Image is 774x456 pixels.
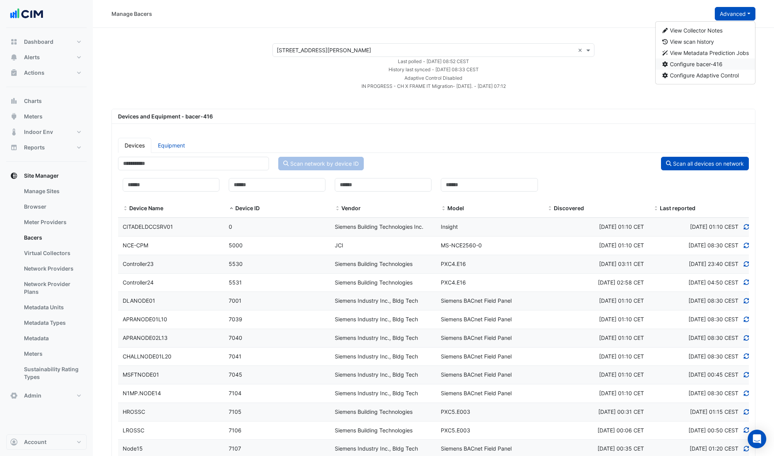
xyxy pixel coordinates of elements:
span: 7040 [229,334,242,341]
span: Siemens Industry Inc., Bldg Tech [335,390,418,396]
a: Metadata Units [18,300,87,315]
small: IN PROGRESS - CH X FRAME IT Migration- [DATE]. [361,83,473,89]
span: APRANODE01L10 [123,316,167,322]
span: Siemens Building Technologies Inc. [335,223,423,230]
span: Device ID [229,206,234,212]
div: IN PROGRESS - CH X FRAME IT Migration- 25/08/23. - Giacinta Concepcion [268,82,599,90]
span: Fri 30-Oct-2020 11:10 AEDT [599,390,644,396]
span: LROSSC [123,427,144,434]
span: Siemens Building Technologies [335,427,413,434]
a: Refresh [743,408,750,415]
span: Controller24 [123,279,154,286]
button: Site Manager [6,168,87,183]
app-icon: Meters [10,113,18,120]
a: Network Providers [18,261,87,276]
a: Refresh [743,427,750,434]
span: Siemens BACnet Field Panel [441,297,512,304]
span: Actions [24,69,45,77]
button: Admin [6,388,87,403]
span: Discovered at [690,223,738,230]
span: View scan history [670,38,714,45]
button: View Metadata Prediction Jobs [656,47,755,58]
span: DLANODE01 [123,297,155,304]
span: Account [24,438,46,446]
span: Clear [578,46,584,54]
span: Configure Adaptive Control [670,72,739,79]
span: Fri 30-Oct-2020 11:10 AEDT [599,353,644,360]
app-icon: Alerts [10,53,18,61]
a: Refresh [743,261,750,267]
span: Siemens BACnet Field Panel [441,353,512,360]
a: Refresh [743,316,750,322]
span: Siemens Industry Inc., Bldg Tech [335,353,418,360]
span: MS-NCE2560-0 [441,242,482,249]
span: Discovered at [688,316,738,322]
button: View scan history [656,36,755,47]
span: 5000 [229,242,243,249]
span: Siemens BACnet Field Panel [441,371,512,378]
span: Siemens Building Technologies [335,261,413,267]
span: Siemens Building Technologies [335,279,413,286]
span: Thu 20-Feb-2025 10:31 AEDT [598,408,644,415]
div: Devices and Equipment - bacer-416 [113,112,753,120]
button: Scan all devices on network [661,157,749,170]
span: 5531 [229,279,242,286]
span: Discovered at [688,371,738,378]
span: 7001 [229,297,241,304]
span: Model [447,205,464,211]
span: Last reported [660,205,695,211]
span: PXC4.E16 [441,279,466,286]
span: Fri 30-Oct-2020 11:10 AEDT [599,297,644,304]
a: Refresh [743,242,750,249]
span: Indoor Env [24,128,53,136]
a: Bacers [18,230,87,245]
span: HROSSC [123,408,145,415]
span: Discovered at [688,353,738,360]
a: Refresh [743,223,750,230]
app-icon: Reports [10,144,18,151]
span: Insight [441,223,458,230]
span: Siemens BACnet Field Panel [441,445,512,452]
a: Refresh [743,445,750,452]
span: Discovered at [688,334,738,341]
a: Sustainability Rating Types [18,362,87,385]
span: NCE-CPM [123,242,148,249]
button: Indoor Env [6,124,87,140]
span: 7045 [229,371,242,378]
span: Siemens Industry Inc., Bldg Tech [335,297,418,304]
img: Company Logo [9,6,44,22]
button: Dashboard [6,34,87,50]
a: Equipment [151,138,192,153]
span: PXC5.E003 [441,427,470,434]
span: 7107 [229,445,241,452]
app-icon: Admin [10,392,18,399]
app-icon: Actions [10,69,18,77]
span: Siemens Industry Inc., Bldg Tech [335,445,418,452]
span: Last reported [653,206,659,212]
span: JCI [335,242,343,249]
span: Meters [24,113,43,120]
span: 7106 [229,427,241,434]
div: Site Manager [6,183,87,388]
div: Open Intercom Messenger [748,430,766,448]
span: Discovered at [689,261,738,267]
span: 7039 [229,316,242,322]
button: View Collector Notes [656,25,755,36]
span: Fri 30-Oct-2020 11:10 AEDT [599,316,644,322]
span: Discovered at [688,242,738,249]
small: - [DATE] 07:12 [474,83,506,89]
a: Metadata [18,331,87,346]
div: Advanced [655,21,756,84]
span: Device Name [129,205,163,211]
span: Fri 30-Oct-2020 11:10 AEDT [599,334,644,341]
span: 7105 [229,408,241,415]
a: Manage Sites [18,183,87,199]
span: Controller23 [123,261,154,267]
button: Charts [6,93,87,109]
a: Refresh [743,297,750,304]
span: Alerts [24,53,40,61]
a: Network Provider Plans [18,276,87,300]
span: Siemens Industry Inc., Bldg Tech [335,371,418,378]
span: Siemens BACnet Field Panel [441,390,512,396]
span: Fri 30-Oct-2020 11:10 AEDT [599,223,644,230]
